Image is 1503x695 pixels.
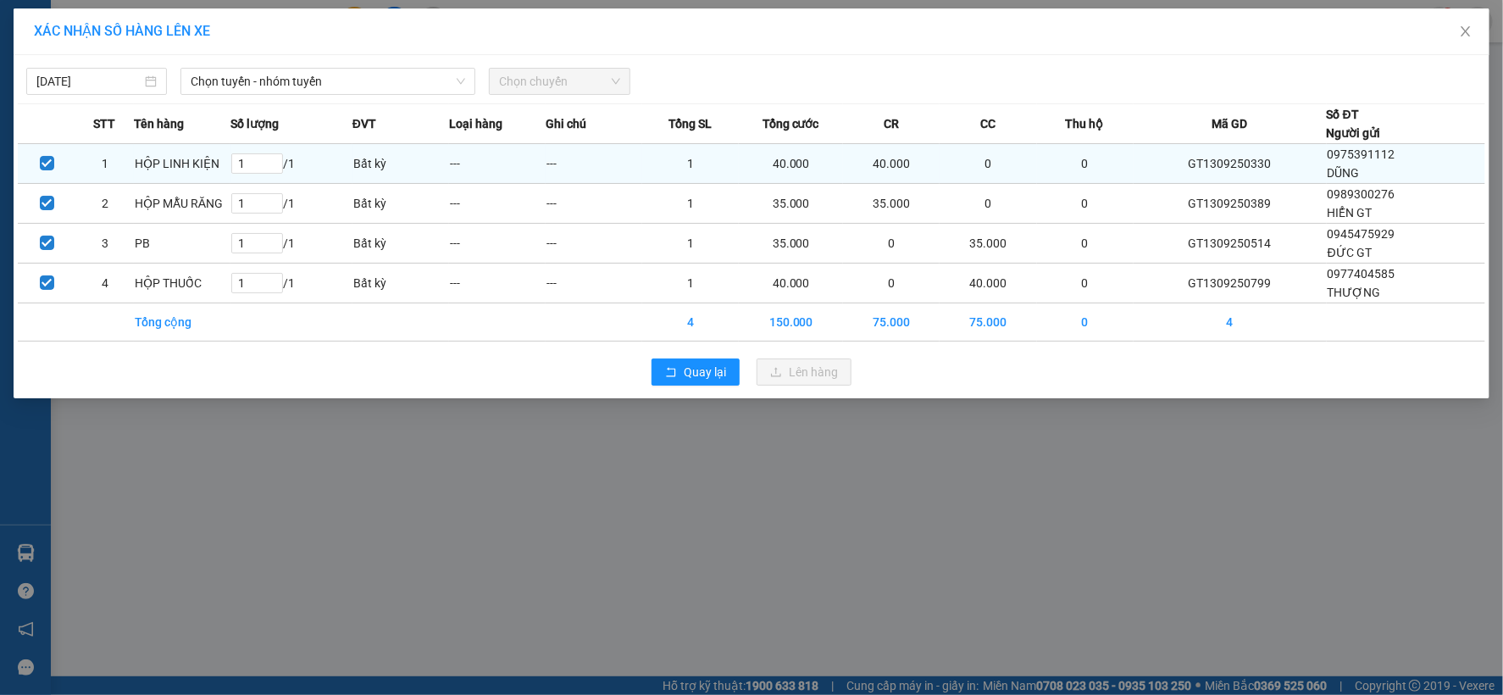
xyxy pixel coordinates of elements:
[1037,224,1134,264] td: 0
[757,359,851,386] button: uploadLên hàng
[134,184,230,224] td: HỘP MẪU RĂNG
[1134,264,1327,303] td: GT1309250799
[1066,114,1104,133] span: Thu hộ
[1328,166,1360,180] span: DŨNG
[158,42,708,63] li: 271 - [PERSON_NAME] - [GEOGRAPHIC_DATA] - [GEOGRAPHIC_DATA]
[449,144,546,184] td: ---
[1037,144,1134,184] td: 0
[352,184,449,224] td: Bất kỳ
[1328,286,1381,299] span: THƯỢNG
[499,69,619,94] span: Chọn chuyến
[940,184,1036,224] td: 0
[642,144,739,184] td: 1
[352,114,376,133] span: ĐVT
[75,184,133,224] td: 2
[230,264,352,303] td: / 1
[546,264,642,303] td: ---
[884,114,899,133] span: CR
[1212,114,1247,133] span: Mã GD
[980,114,996,133] span: CC
[642,303,739,342] td: 4
[763,114,819,133] span: Tổng cước
[75,144,133,184] td: 1
[668,114,712,133] span: Tổng SL
[843,184,940,224] td: 35.000
[739,303,843,342] td: 150.000
[546,144,642,184] td: ---
[191,69,465,94] span: Chọn tuyến - nhóm tuyến
[843,264,940,303] td: 0
[134,264,230,303] td: HỘP THUỐC
[1134,144,1327,184] td: GT1309250330
[75,224,133,264] td: 3
[642,264,739,303] td: 1
[940,264,1036,303] td: 40.000
[449,224,546,264] td: ---
[134,224,230,264] td: PB
[940,303,1036,342] td: 75.000
[1327,105,1381,142] div: Số ĐT Người gửi
[739,144,843,184] td: 40.000
[1328,246,1372,259] span: ĐỨC GT
[1134,224,1327,264] td: GT1309250514
[134,303,230,342] td: Tổng cộng
[230,184,352,224] td: / 1
[1328,267,1395,281] span: 0977404585
[546,184,642,224] td: ---
[230,114,279,133] span: Số lượng
[21,21,148,106] img: logo.jpg
[739,224,843,264] td: 35.000
[134,144,230,184] td: HỘP LINH KIỆN
[1328,227,1395,241] span: 0945475929
[75,264,133,303] td: 4
[843,144,940,184] td: 40.000
[1328,206,1373,220] span: HIỂN GT
[940,224,1036,264] td: 35.000
[546,114,586,133] span: Ghi chú
[134,114,184,133] span: Tên hàng
[739,184,843,224] td: 35.000
[1328,147,1395,161] span: 0975391112
[449,114,502,133] span: Loại hàng
[1037,303,1134,342] td: 0
[739,264,843,303] td: 40.000
[352,224,449,264] td: Bất kỳ
[34,23,210,39] span: XÁC NHẬN SỐ HÀNG LÊN XE
[21,115,252,172] b: GỬI : VP [GEOGRAPHIC_DATA]
[652,359,740,386] button: rollbackQuay lại
[352,264,449,303] td: Bất kỳ
[93,114,115,133] span: STT
[449,184,546,224] td: ---
[642,184,739,224] td: 1
[1459,25,1472,38] span: close
[1134,184,1327,224] td: GT1309250389
[352,144,449,184] td: Bất kỳ
[449,264,546,303] td: ---
[843,303,940,342] td: 75.000
[665,366,677,380] span: rollback
[546,224,642,264] td: ---
[940,144,1036,184] td: 0
[1037,184,1134,224] td: 0
[1037,264,1134,303] td: 0
[456,76,466,86] span: down
[230,224,352,264] td: / 1
[1442,8,1489,56] button: Close
[684,363,726,381] span: Quay lại
[230,144,352,184] td: / 1
[1134,303,1327,342] td: 4
[843,224,940,264] td: 0
[1328,187,1395,201] span: 0989300276
[642,224,739,264] td: 1
[36,72,141,91] input: 13/09/2025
